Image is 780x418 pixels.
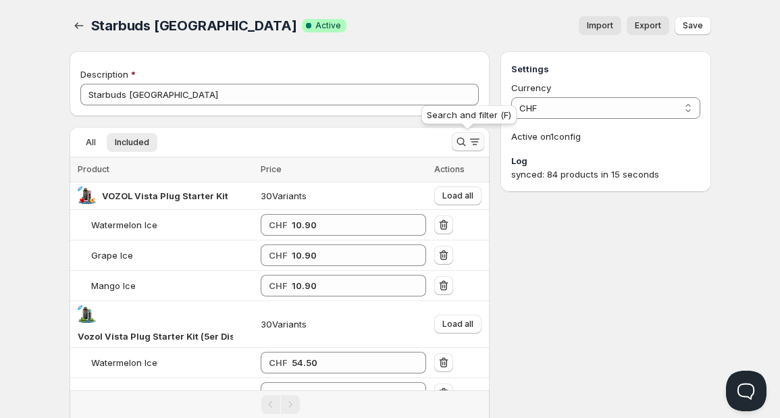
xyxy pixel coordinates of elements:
[292,382,406,404] input: 64.50
[726,371,766,411] iframe: Help Scout Beacon - Open
[442,190,473,201] span: Load all
[102,190,228,201] span: VOZOL Vista Plug Starter Kit
[269,219,288,230] strong: CHF
[91,18,297,34] span: Starbuds [GEOGRAPHIC_DATA]
[80,84,479,105] input: Private internal description
[91,386,133,400] div: Grape Ice
[78,330,233,343] div: Vozol Vista Plug Starter Kit (5er Display)
[442,319,473,330] span: Load all
[627,16,669,35] a: Export
[292,275,406,296] input: 12.90
[292,352,406,373] input: 64.50
[292,244,406,266] input: 12.90
[683,20,703,31] span: Save
[78,164,109,174] span: Product
[91,280,136,291] span: Mango Ice
[102,189,228,203] div: VOZOL Vista Plug Starter Kit
[511,62,700,76] h3: Settings
[78,331,257,342] span: Vozol Vista Plug Starter Kit (5er Display)
[635,20,661,31] span: Export
[511,82,551,93] span: Currency
[261,164,282,174] span: Price
[80,69,128,80] span: Description
[70,390,490,418] nav: Pagination
[292,214,406,236] input: 12.90
[257,301,430,348] td: 30 Variants
[257,182,430,210] td: 30 Variants
[91,279,136,292] div: Mango Ice
[675,16,711,35] button: Save
[315,20,341,31] span: Active
[511,154,700,167] h3: Log
[434,186,482,205] button: Load all
[434,164,465,174] span: Actions
[91,357,157,368] span: Watermelon Ice
[434,315,482,334] button: Load all
[587,20,613,31] span: Import
[91,356,157,369] div: Watermelon Ice
[269,250,288,261] strong: CHF
[269,357,288,368] strong: CHF
[86,137,96,148] span: All
[91,249,133,262] div: Grape Ice
[91,388,133,398] span: Grape Ice
[511,167,700,181] div: synced: 84 products in 15 seconds
[91,219,157,230] span: Watermelon Ice
[115,137,149,148] span: Included
[511,130,700,143] p: Active on 1 config
[269,388,288,398] strong: CHF
[579,16,621,35] button: Import
[269,280,288,291] strong: CHF
[452,132,484,151] button: Search and filter results
[91,250,133,261] span: Grape Ice
[91,218,157,232] div: Watermelon Ice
